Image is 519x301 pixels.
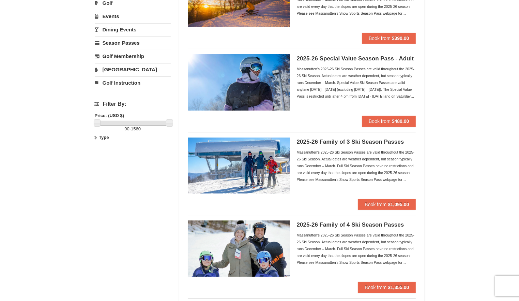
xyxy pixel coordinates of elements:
[369,35,391,41] span: Book from
[95,76,171,89] a: Golf Instruction
[365,285,386,290] span: Book from
[388,202,409,207] strong: $1,095.00
[95,101,171,107] h4: Filter By:
[297,66,416,100] div: Massanutten's 2025-26 Ski Season Passes are valid throughout the 2025-26 Ski Season. Actual dates...
[365,202,386,207] span: Book from
[188,54,290,110] img: 6619937-198-dda1df27.jpg
[188,138,290,193] img: 6619937-199-446e7550.jpg
[362,116,416,127] button: Book from $480.00
[358,282,416,293] button: Book from $1,355.00
[297,232,416,266] div: Massanutten's 2025-26 Ski Season Passes are valid throughout the 2025-26 Ski Season. Actual dates...
[95,37,171,49] a: Season Passes
[392,35,409,41] strong: $390.00
[297,149,416,183] div: Massanutten's 2025-26 Ski Season Passes are valid throughout the 2025-26 Ski Season. Actual dates...
[188,220,290,276] img: 6619937-202-8a68a6a2.jpg
[358,199,416,210] button: Book from $1,095.00
[392,118,409,124] strong: $480.00
[297,139,416,145] h5: 2025-26 Family of 3 Ski Season Passes
[95,50,171,62] a: Golf Membership
[362,33,416,44] button: Book from $390.00
[99,135,109,140] strong: Type
[297,55,416,62] h5: 2025-26 Special Value Season Pass - Adult
[388,285,409,290] strong: $1,355.00
[95,113,124,118] strong: Price: (USD $)
[369,118,391,124] span: Book from
[95,23,171,36] a: Dining Events
[131,126,141,131] span: 1560
[95,63,171,76] a: [GEOGRAPHIC_DATA]
[95,126,171,132] label: -
[124,126,129,131] span: 90
[95,10,171,23] a: Events
[297,221,416,228] h5: 2025-26 Family of 4 Ski Season Passes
